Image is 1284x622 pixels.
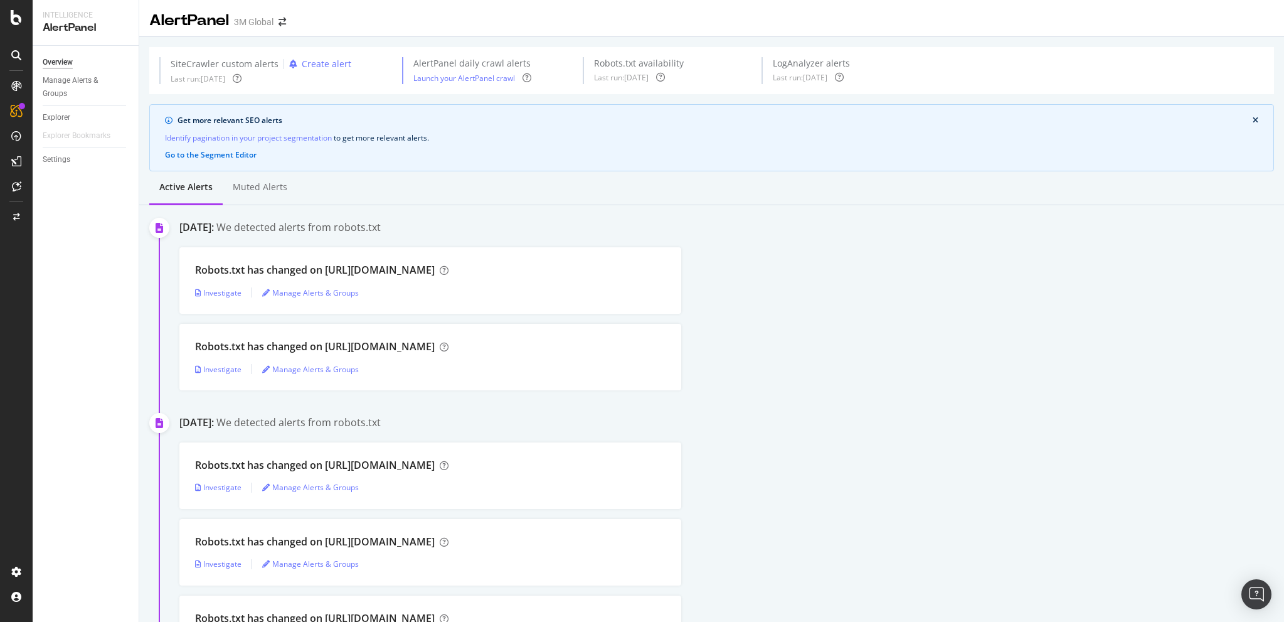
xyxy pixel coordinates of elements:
button: Create alert [284,57,351,71]
div: [DATE]: [179,416,214,430]
a: Investigate [195,482,241,493]
a: Overview [43,56,130,69]
div: Overview [43,56,73,69]
button: Investigate [195,478,241,498]
a: Launch your AlertPanel crawl [413,73,515,83]
div: We detected alerts from robots.txt [216,416,381,430]
div: arrow-right-arrow-left [279,18,286,26]
div: Intelligence [43,10,129,21]
button: Investigate [195,554,241,574]
button: Investigate [195,282,241,303]
button: Investigate [195,359,241,379]
div: Robots.txt has changed on [URL][DOMAIN_NAME] [195,458,435,473]
div: Create alert [302,58,351,70]
div: AlertPanel daily crawl alerts [413,57,531,70]
div: Open Intercom Messenger [1241,579,1271,609]
a: Investigate [195,559,241,569]
div: Explorer [43,111,70,124]
button: close banner [1250,112,1261,129]
div: We detected alerts from robots.txt [216,220,381,235]
button: Manage Alerts & Groups [262,478,359,498]
a: Manage Alerts & Groups [43,74,130,100]
button: Launch your AlertPanel crawl [413,72,515,84]
div: Robots.txt availability [594,57,684,70]
div: info banner [149,104,1274,171]
div: Settings [43,153,70,166]
button: Manage Alerts & Groups [262,359,359,379]
a: Settings [43,153,130,166]
a: Manage Alerts & Groups [262,559,359,569]
a: Manage Alerts & Groups [262,364,359,375]
div: Muted alerts [233,181,287,193]
button: Manage Alerts & Groups [262,554,359,574]
div: SiteCrawler custom alerts [171,58,279,70]
div: AlertPanel [149,10,229,31]
div: Manage Alerts & Groups [43,74,118,100]
div: Active alerts [159,181,213,193]
div: Get more relevant SEO alerts [178,115,1253,126]
div: [DATE]: [179,220,214,235]
div: LogAnalyzer alerts [773,57,850,70]
div: Explorer Bookmarks [43,129,110,142]
a: Explorer [43,111,130,124]
div: Last run: [DATE] [594,72,649,83]
div: Robots.txt has changed on [URL][DOMAIN_NAME] [195,263,435,277]
div: AlertPanel [43,21,129,35]
button: Manage Alerts & Groups [262,282,359,303]
div: Robots.txt has changed on [URL][DOMAIN_NAME] [195,340,435,354]
a: Identify pagination in your project segmentation [165,131,332,144]
div: 3M Global [234,16,273,28]
a: Manage Alerts & Groups [262,287,359,298]
div: to get more relevant alerts . [165,131,1258,144]
a: Investigate [195,287,241,298]
a: Explorer Bookmarks [43,129,123,142]
div: Last run: [DATE] [171,73,225,84]
a: Investigate [195,364,241,375]
div: Last run: [DATE] [773,72,827,83]
button: Go to the Segment Editor [165,149,257,161]
div: Robots.txt has changed on [URL][DOMAIN_NAME] [195,535,435,549]
a: Manage Alerts & Groups [262,482,359,493]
